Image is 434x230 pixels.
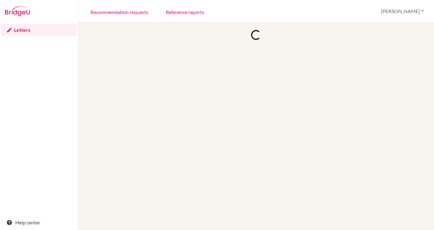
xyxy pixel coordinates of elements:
a: Recommendation requests [86,1,153,22]
div: Loading... [249,28,263,42]
button: [PERSON_NAME] [378,5,427,17]
a: Letters [1,24,76,36]
img: Bridge-U [5,6,30,16]
a: Reference reports [161,1,209,22]
a: Help center [1,216,76,229]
